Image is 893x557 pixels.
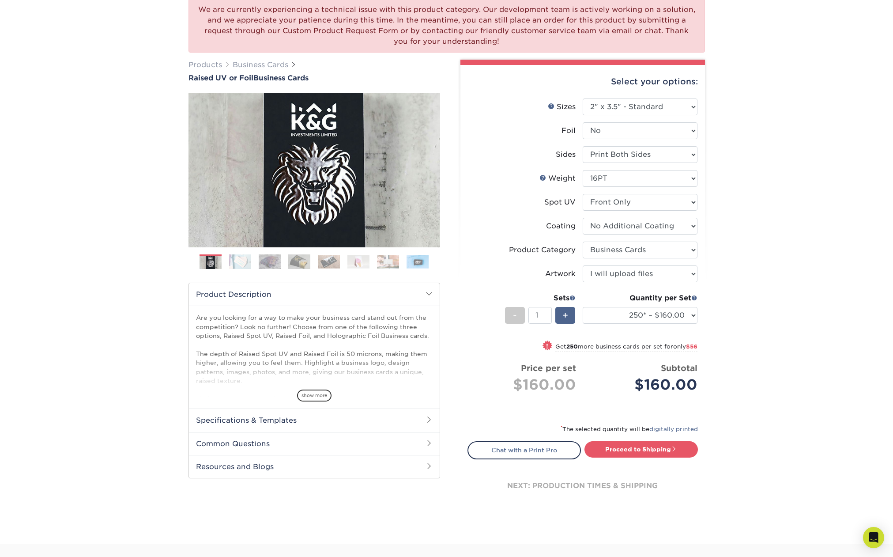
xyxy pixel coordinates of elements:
div: Spot UV [544,197,576,208]
img: Business Cards 07 [377,255,399,269]
h2: Resources and Blogs [189,455,440,478]
span: ! [546,341,548,351]
div: Sides [556,149,576,160]
div: $160.00 [475,374,576,395]
div: Quantity per Set [583,293,697,303]
div: Sets [505,293,576,303]
div: Coating [546,221,576,231]
span: Raised UV or Foil [188,74,253,82]
div: Foil [561,125,576,136]
img: Business Cards 04 [288,254,310,269]
p: Are you looking for a way to make your business card stand out from the competition? Look no furt... [196,313,433,484]
h2: Common Questions [189,432,440,455]
strong: 250 [566,343,578,350]
span: only [673,343,697,350]
small: The selected quantity will be [561,426,698,432]
div: Weight [539,173,576,184]
strong: Price per set [521,363,576,373]
a: digitally printed [649,426,698,432]
a: Proceed to Shipping [584,441,698,457]
div: Select your options: [467,65,698,99]
a: Raised UV or FoilBusiness Cards [188,74,440,82]
a: Chat with a Print Pro [467,441,581,459]
a: Business Cards [233,61,288,69]
a: Products [188,61,222,69]
img: Business Cards 05 [318,255,340,269]
img: Business Cards 08 [407,255,429,269]
h1: Business Cards [188,74,440,82]
span: show more [297,390,332,402]
h2: Specifications & Templates [189,409,440,432]
div: Sizes [548,102,576,112]
div: $160.00 [589,374,697,395]
h2: Product Description [189,283,440,306]
img: Business Cards 02 [229,254,251,269]
img: Raised UV or Foil 01 [188,44,440,296]
img: Business Cards 01 [200,251,222,273]
div: Product Category [509,245,576,255]
div: next: production times & shipping [467,459,698,512]
iframe: Google Customer Reviews [2,530,75,554]
span: + [562,309,568,322]
img: Business Cards 06 [347,255,369,269]
div: Open Intercom Messenger [863,527,884,548]
span: $56 [686,343,697,350]
strong: Subtotal [661,363,697,373]
span: - [513,309,517,322]
div: Artwork [545,269,576,279]
small: Get more business cards per set for [555,343,697,352]
img: Business Cards 03 [259,254,281,269]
